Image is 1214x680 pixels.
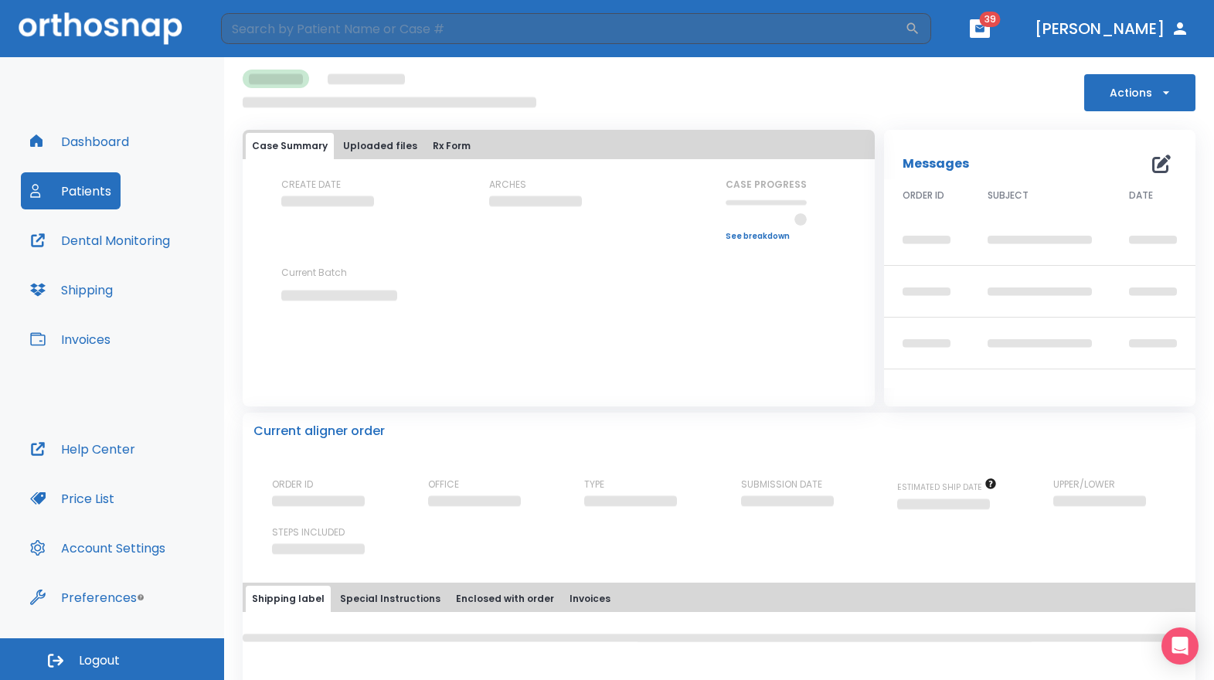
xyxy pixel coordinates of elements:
button: Shipping label [246,586,331,612]
span: SUBJECT [988,189,1029,202]
button: Uploaded files [337,133,423,159]
p: SUBMISSION DATE [741,478,822,491]
p: OFFICE [428,478,459,491]
span: The date will be available after approving treatment plan [897,481,997,493]
p: Current Batch [281,266,420,280]
span: 39 [980,12,1001,27]
img: Orthosnap [19,12,182,44]
button: [PERSON_NAME] [1029,15,1195,42]
button: Dental Monitoring [21,222,179,259]
span: ORDER ID [903,189,944,202]
span: Logout [79,652,120,669]
button: Price List [21,480,124,517]
button: Enclosed with order [450,586,560,612]
button: Help Center [21,430,145,467]
div: tabs [246,586,1192,612]
button: Rx Form [427,133,477,159]
p: ARCHES [489,178,526,192]
p: CASE PROGRESS [726,178,807,192]
input: Search by Patient Name or Case # [221,13,905,44]
p: STEPS INCLUDED [272,525,345,539]
span: DATE [1129,189,1153,202]
p: CREATE DATE [281,178,341,192]
button: Invoices [563,586,617,612]
p: Messages [903,155,969,173]
button: Account Settings [21,529,175,566]
div: Tooltip anchor [134,590,148,604]
p: ORDER ID [272,478,313,491]
button: Shipping [21,271,122,308]
button: Patients [21,172,121,209]
button: Case Summary [246,133,334,159]
div: tabs [246,133,872,159]
button: Invoices [21,321,120,358]
button: Special Instructions [334,586,447,612]
button: Dashboard [21,123,138,160]
p: TYPE [584,478,604,491]
button: Preferences [21,579,146,616]
button: Actions [1084,74,1195,111]
a: See breakdown [726,232,807,241]
p: UPPER/LOWER [1053,478,1115,491]
p: Current aligner order [253,422,385,440]
div: Open Intercom Messenger [1161,627,1199,665]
